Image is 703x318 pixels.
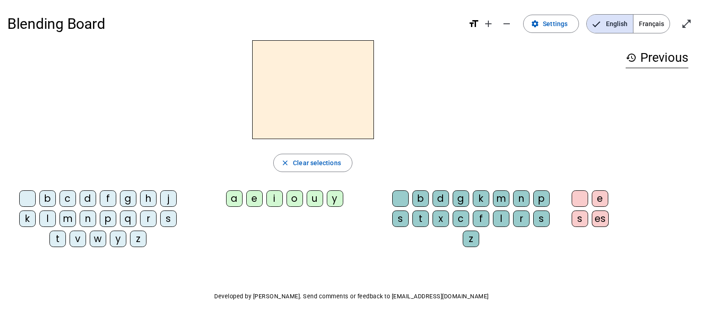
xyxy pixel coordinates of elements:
[39,190,56,207] div: b
[281,159,289,167] mat-icon: close
[59,190,76,207] div: c
[681,18,692,29] mat-icon: open_in_full
[273,154,352,172] button: Clear selections
[453,190,469,207] div: g
[479,15,498,33] button: Increase font size
[533,210,550,227] div: s
[493,210,509,227] div: l
[140,210,157,227] div: r
[433,210,449,227] div: x
[633,15,670,33] span: Français
[677,15,696,33] button: Enter full screen
[498,15,516,33] button: Decrease font size
[433,190,449,207] div: d
[7,291,696,302] p: Developed by [PERSON_NAME]. Send comments or feedback to [EMAIL_ADDRESS][DOMAIN_NAME]
[453,210,469,227] div: c
[59,210,76,227] div: m
[120,190,136,207] div: g
[19,210,36,227] div: k
[468,18,479,29] mat-icon: format_size
[160,190,177,207] div: j
[473,210,489,227] div: f
[39,210,56,227] div: l
[586,14,670,33] mat-button-toggle-group: Language selection
[513,190,530,207] div: n
[531,20,539,28] mat-icon: settings
[327,190,343,207] div: y
[307,190,323,207] div: u
[587,15,633,33] span: English
[293,157,341,168] span: Clear selections
[412,210,429,227] div: t
[80,210,96,227] div: n
[463,231,479,247] div: z
[513,210,530,227] div: r
[49,231,66,247] div: t
[572,210,588,227] div: s
[543,18,568,29] span: Settings
[533,190,550,207] div: p
[287,190,303,207] div: o
[626,52,637,63] mat-icon: history
[246,190,263,207] div: e
[483,18,494,29] mat-icon: add
[7,9,461,38] h1: Blending Board
[592,190,608,207] div: e
[412,190,429,207] div: b
[523,15,579,33] button: Settings
[592,210,609,227] div: es
[501,18,512,29] mat-icon: remove
[266,190,283,207] div: i
[100,210,116,227] div: p
[130,231,146,247] div: z
[493,190,509,207] div: m
[110,231,126,247] div: y
[226,190,243,207] div: a
[90,231,106,247] div: w
[392,210,409,227] div: s
[626,48,688,68] h3: Previous
[70,231,86,247] div: v
[120,210,136,227] div: q
[140,190,157,207] div: h
[100,190,116,207] div: f
[160,210,177,227] div: s
[80,190,96,207] div: d
[473,190,489,207] div: k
